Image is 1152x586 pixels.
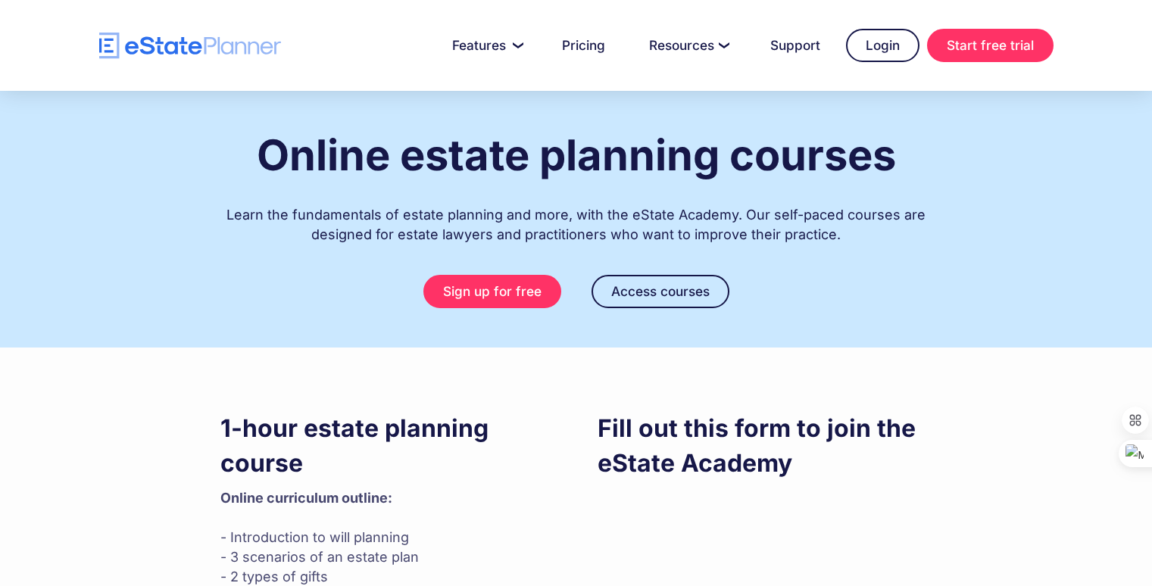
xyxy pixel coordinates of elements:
[544,30,623,61] a: Pricing
[846,29,919,62] a: Login
[752,30,838,61] a: Support
[257,132,896,179] h1: Online estate planning courses
[99,33,281,59] a: home
[592,275,729,308] a: Access courses
[434,30,536,61] a: Features
[220,490,392,506] strong: Online curriculum outline: ‍
[598,411,932,481] h3: Fill out this form to join the eState Academy
[220,411,555,481] h3: 1-hour estate planning course
[220,190,932,245] div: Learn the fundamentals of estate planning and more, with the eState Academy. Our self-paced cours...
[927,29,1054,62] a: Start free trial
[423,275,561,308] a: Sign up for free
[631,30,745,61] a: Resources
